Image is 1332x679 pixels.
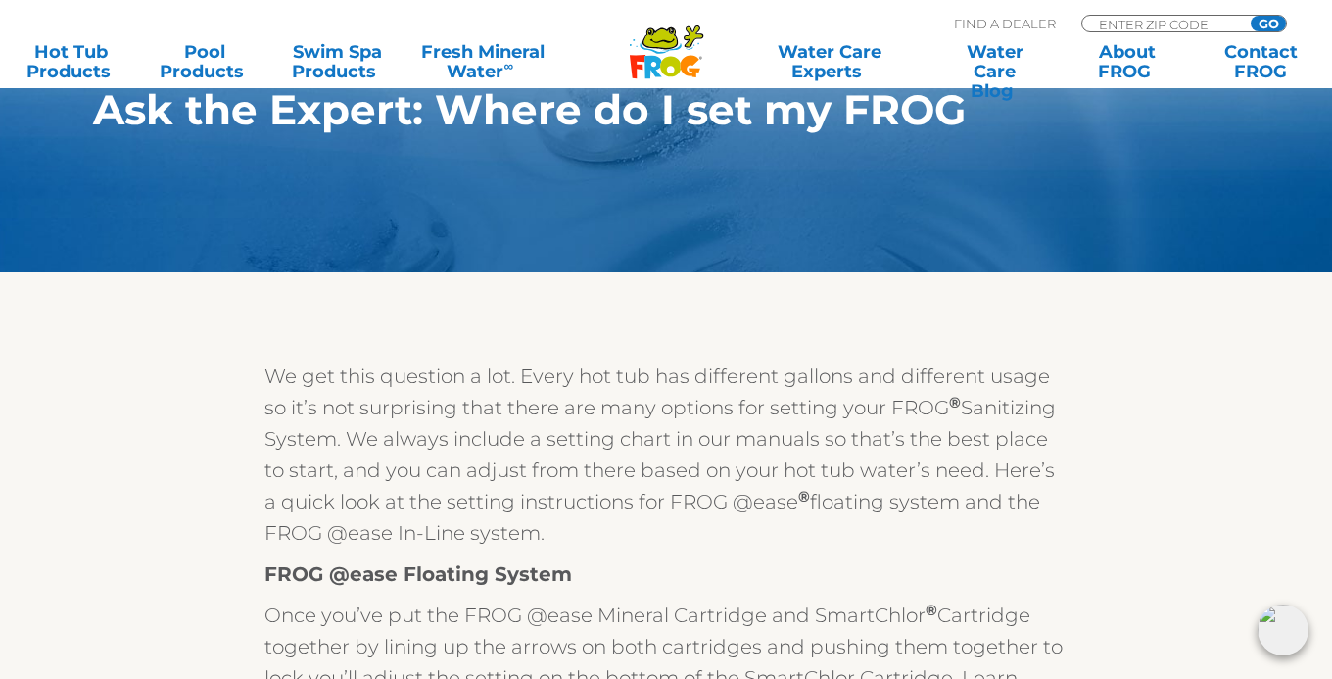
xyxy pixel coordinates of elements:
a: ContactFROG [1209,42,1312,81]
input: GO [1251,16,1286,31]
a: Water CareExperts [745,42,914,81]
a: AboutFROG [1076,42,1180,81]
sup: ® [949,393,961,412]
sup: ® [798,487,810,506]
input: Zip Code Form [1097,16,1229,32]
strong: FROG @ease Floating System [264,562,572,586]
p: Find A Dealer [954,15,1056,32]
a: Swim SpaProducts [286,42,390,81]
h1: Ask the Expert: Where do I set my FROG [93,86,1148,133]
a: Hot TubProducts [20,42,123,81]
sup: ∞ [503,58,513,73]
a: Fresh MineralWater∞ [418,42,547,81]
sup: ® [926,601,937,619]
p: We get this question a lot. Every hot tub has different gallons and different usage so it’s not s... [264,361,1068,549]
a: Water CareBlog [943,42,1047,81]
a: PoolProducts [153,42,257,81]
img: openIcon [1258,605,1308,655]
